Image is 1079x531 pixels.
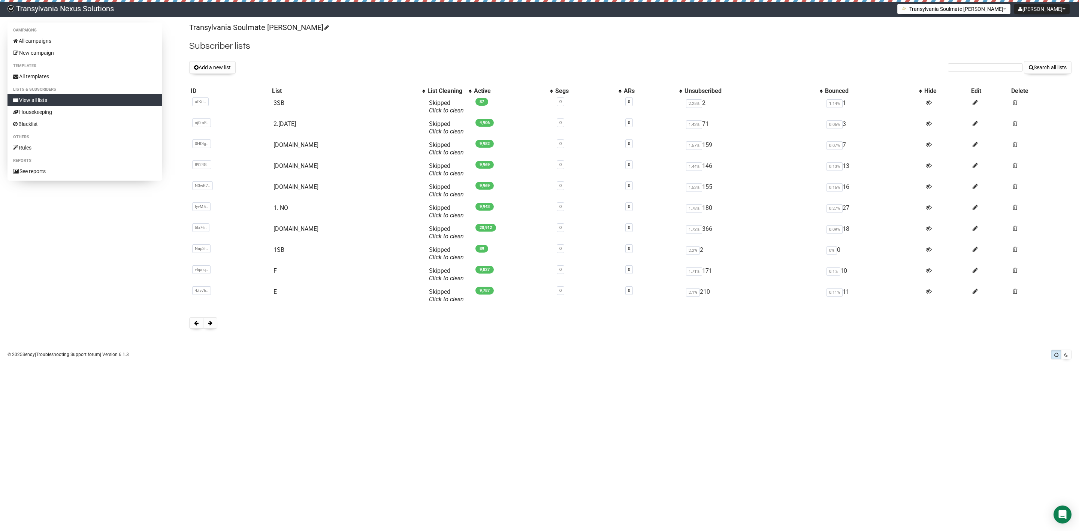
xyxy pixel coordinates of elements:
[426,86,472,96] th: List Cleaning: No sort applied, activate to apply an ascending sort
[1014,4,1070,14] button: [PERSON_NAME]
[826,120,843,129] span: 0.06%
[622,86,683,96] th: ARs: No sort applied, activate to apply an ascending sort
[70,352,100,357] a: Support forum
[7,165,162,177] a: See reports
[273,183,318,190] a: [DOMAIN_NAME]
[628,120,630,125] a: 0
[7,118,162,130] a: Blacklist
[472,86,554,96] th: Active: No sort applied, activate to apply an ascending sort
[429,141,464,156] span: Skipped
[429,170,464,177] a: Click to clean
[683,222,823,243] td: 366
[970,86,1010,96] th: Edit: No sort applied, sorting is disabled
[474,87,546,95] div: Active
[7,133,162,142] li: Others
[429,275,464,282] a: Click to clean
[475,119,494,127] span: 4,906
[897,4,1010,14] button: Transylvania Soulmate [PERSON_NAME]
[192,139,211,148] span: 0HDIg..
[823,264,923,285] td: 10
[684,87,816,95] div: Unsubscribed
[686,246,700,255] span: 2.2%
[555,87,615,95] div: Segs
[559,246,562,251] a: 0
[273,267,277,274] a: F
[826,183,843,192] span: 0.16%
[554,86,622,96] th: Segs: No sort applied, activate to apply an ascending sort
[686,288,700,297] span: 2.1%
[1024,61,1072,74] button: Search all lists
[7,350,129,359] p: © 2025 | | | Version 6.1.3
[192,223,209,232] span: 5Ix76..
[192,160,211,169] span: 8924G..
[192,265,211,274] span: v6pnq..
[826,204,843,213] span: 0.27%
[22,352,35,357] a: Sendy
[559,225,562,230] a: 0
[7,85,162,94] li: Lists & subscribers
[628,288,630,293] a: 0
[192,202,211,211] span: IyvM5..
[429,267,464,282] span: Skipped
[7,35,162,47] a: All campaigns
[270,86,426,96] th: List: No sort applied, activate to apply an ascending sort
[826,246,837,255] span: 0%
[429,120,464,135] span: Skipped
[683,264,823,285] td: 171
[189,23,328,32] a: Transylvania Soulmate [PERSON_NAME]
[429,288,464,303] span: Skipped
[683,86,823,96] th: Unsubscribed: No sort applied, activate to apply an ascending sort
[192,181,213,190] span: N3wR7..
[7,94,162,106] a: View all lists
[429,296,464,303] a: Click to clean
[7,156,162,165] li: Reports
[971,87,1008,95] div: Edit
[559,288,562,293] a: 0
[429,162,464,177] span: Skipped
[7,106,162,118] a: Housekeeping
[1010,86,1072,96] th: Delete: No sort applied, sorting is disabled
[628,246,630,251] a: 0
[823,201,923,222] td: 27
[189,61,236,74] button: Add a new list
[7,61,162,70] li: Templates
[559,141,562,146] a: 0
[683,180,823,201] td: 155
[475,287,494,295] span: 9,787
[559,162,562,167] a: 0
[192,118,211,127] span: nj0mF..
[686,99,702,108] span: 2.25%
[429,225,464,240] span: Skipped
[273,288,277,295] a: E
[686,225,702,234] span: 1.72%
[429,128,464,135] a: Click to clean
[7,26,162,35] li: Campaigns
[628,183,630,188] a: 0
[427,87,465,95] div: List Cleaning
[7,70,162,82] a: All templates
[823,159,923,180] td: 13
[7,5,14,12] img: 586cc6b7d8bc403f0c61b981d947c989
[826,162,843,171] span: 0.13%
[683,201,823,222] td: 180
[823,285,923,306] td: 11
[559,99,562,104] a: 0
[823,243,923,264] td: 0
[429,99,464,114] span: Skipped
[429,246,464,261] span: Skipped
[559,204,562,209] a: 0
[628,99,630,104] a: 0
[823,86,923,96] th: Bounced: No sort applied, activate to apply an ascending sort
[475,140,494,148] span: 9,982
[686,183,702,192] span: 1.53%
[686,141,702,150] span: 1.57%
[923,86,970,96] th: Hide: No sort applied, sorting is disabled
[825,87,915,95] div: Bounced
[559,120,562,125] a: 0
[628,141,630,146] a: 0
[823,117,923,138] td: 3
[683,96,823,117] td: 2
[628,267,630,272] a: 0
[686,267,702,276] span: 1.71%
[826,99,843,108] span: 1.14%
